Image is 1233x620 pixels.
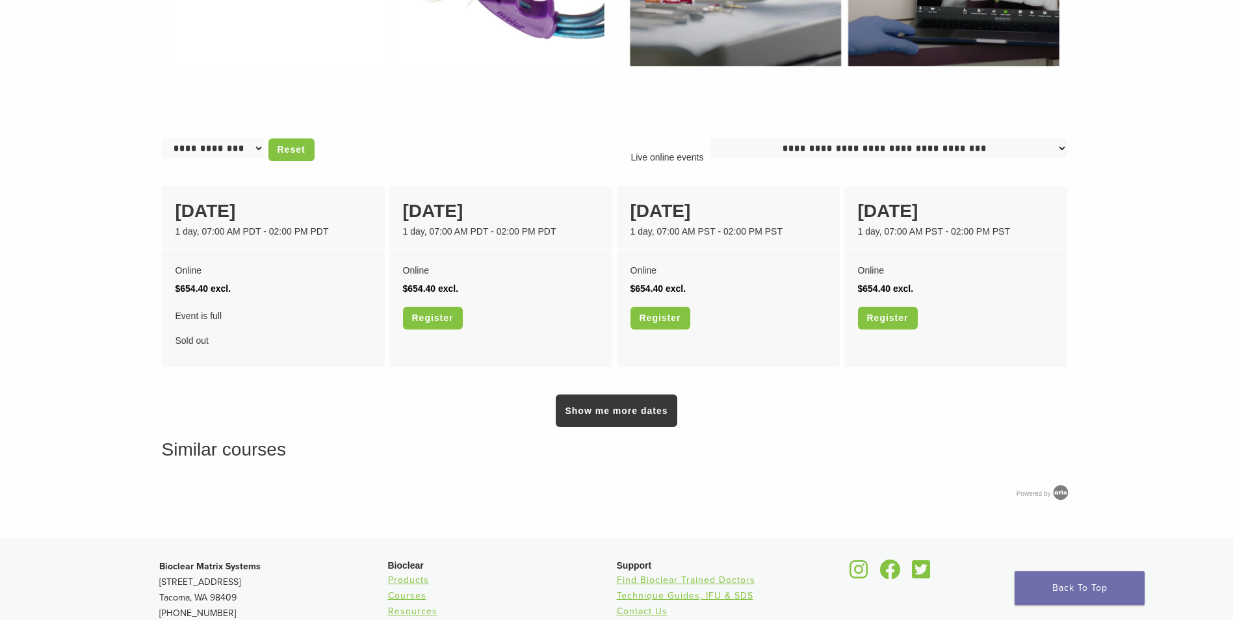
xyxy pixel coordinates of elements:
div: Online [175,261,371,279]
a: Products [388,575,429,586]
a: Register [630,307,690,329]
a: Find Bioclear Trained Doctors [617,575,755,586]
img: Arlo training & Event Software [1051,483,1071,502]
a: Powered by [1017,490,1072,497]
h3: Similar courses [162,436,1072,463]
a: Bioclear [876,567,905,580]
span: excl. [666,283,686,294]
span: Event is full [175,307,371,325]
div: 1 day, 07:00 AM PDT - 02:00 PM PDT [175,225,371,239]
span: $654.40 [403,283,436,294]
div: [DATE] [403,198,599,225]
div: [DATE] [858,198,1054,225]
a: Contact Us [617,606,668,617]
p: Live online events [624,151,710,164]
span: excl. [893,283,913,294]
span: Bioclear [388,560,424,571]
div: 1 day, 07:00 AM PST - 02:00 PM PST [630,225,826,239]
a: Technique Guides, IFU & SDS [617,590,753,601]
span: $654.40 [175,283,209,294]
a: Bioclear [908,567,935,580]
span: $654.40 [858,283,891,294]
a: Register [858,307,918,329]
div: Online [630,261,826,279]
div: [DATE] [175,198,371,225]
a: Show me more dates [556,394,677,427]
a: Courses [388,590,426,601]
a: Bioclear [846,567,873,580]
div: Online [858,261,1054,279]
div: 1 day, 07:00 AM PST - 02:00 PM PST [858,225,1054,239]
div: [DATE] [630,198,826,225]
span: $654.40 [630,283,664,294]
span: excl. [438,283,458,294]
div: 1 day, 07:00 AM PDT - 02:00 PM PDT [403,225,599,239]
a: Reset [268,138,315,161]
div: Sold out [175,307,371,350]
strong: Bioclear Matrix Systems [159,561,261,572]
a: Resources [388,606,437,617]
div: Online [403,261,599,279]
span: Support [617,560,652,571]
span: excl. [211,283,231,294]
a: Back To Top [1015,571,1145,605]
a: Register [403,307,463,329]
